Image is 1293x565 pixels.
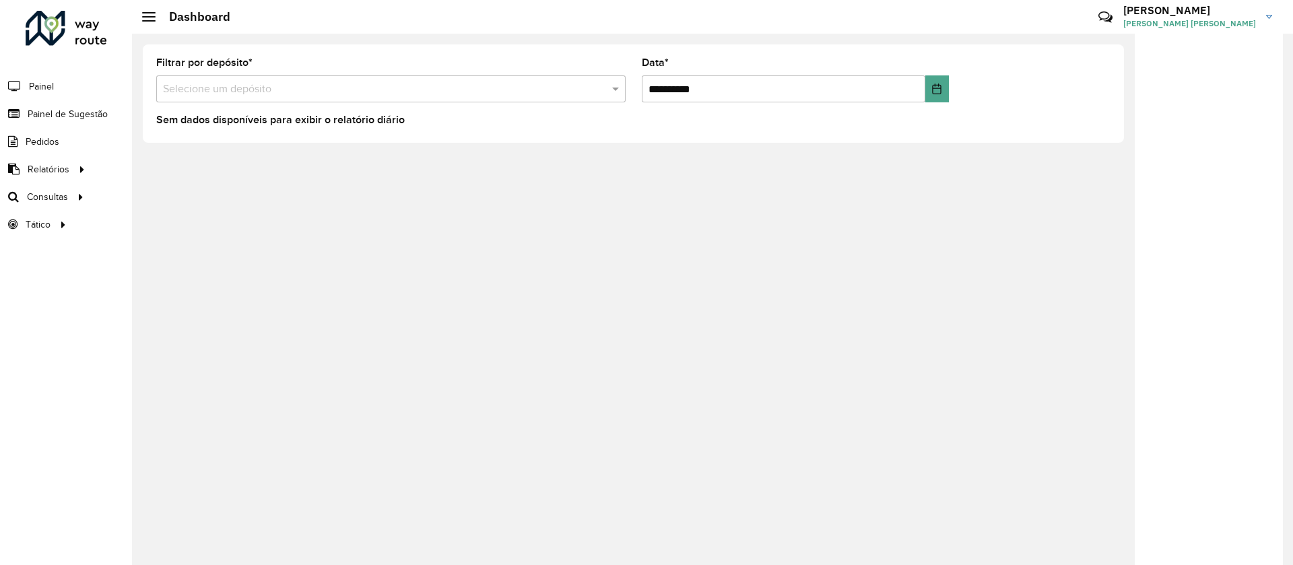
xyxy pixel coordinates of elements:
[26,135,59,149] span: Pedidos
[156,55,253,71] label: Filtrar por depósito
[1091,3,1120,32] a: Contato Rápido
[27,190,68,204] span: Consultas
[29,79,54,94] span: Painel
[28,107,108,121] span: Painel de Sugestão
[156,9,230,24] h2: Dashboard
[156,112,405,128] label: Sem dados disponíveis para exibir o relatório diário
[26,218,51,232] span: Tático
[1123,18,1256,30] span: [PERSON_NAME] [PERSON_NAME]
[642,55,669,71] label: Data
[28,162,69,176] span: Relatórios
[925,75,949,102] button: Choose Date
[1123,4,1256,17] h3: [PERSON_NAME]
